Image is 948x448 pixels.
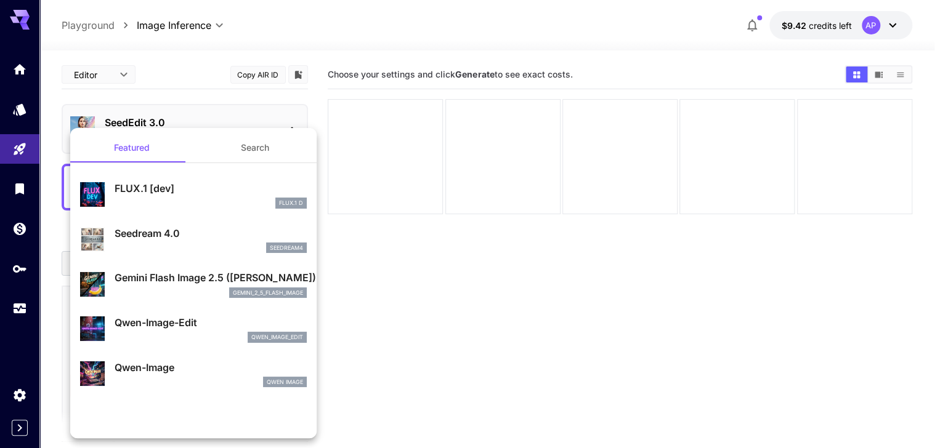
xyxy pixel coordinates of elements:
[115,226,307,241] p: Seedream 4.0
[115,315,307,330] p: Qwen-Image-Edit
[80,355,307,393] div: Qwen-ImageQwen Image
[80,310,307,348] div: Qwen-Image-Editqwen_image_edit
[233,289,303,297] p: gemini_2_5_flash_image
[279,199,303,207] p: FLUX.1 D
[115,181,307,196] p: FLUX.1 [dev]
[251,333,303,342] p: qwen_image_edit
[267,378,303,386] p: Qwen Image
[80,176,307,214] div: FLUX.1 [dev]FLUX.1 D
[270,244,303,252] p: seedream4
[80,221,307,258] div: Seedream 4.0seedream4
[193,133,317,162] button: Search
[70,133,193,162] button: Featured
[115,360,307,375] p: Qwen-Image
[80,265,307,303] div: Gemini Flash Image 2.5 ([PERSON_NAME])gemini_2_5_flash_image
[115,270,307,285] p: Gemini Flash Image 2.5 ([PERSON_NAME])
